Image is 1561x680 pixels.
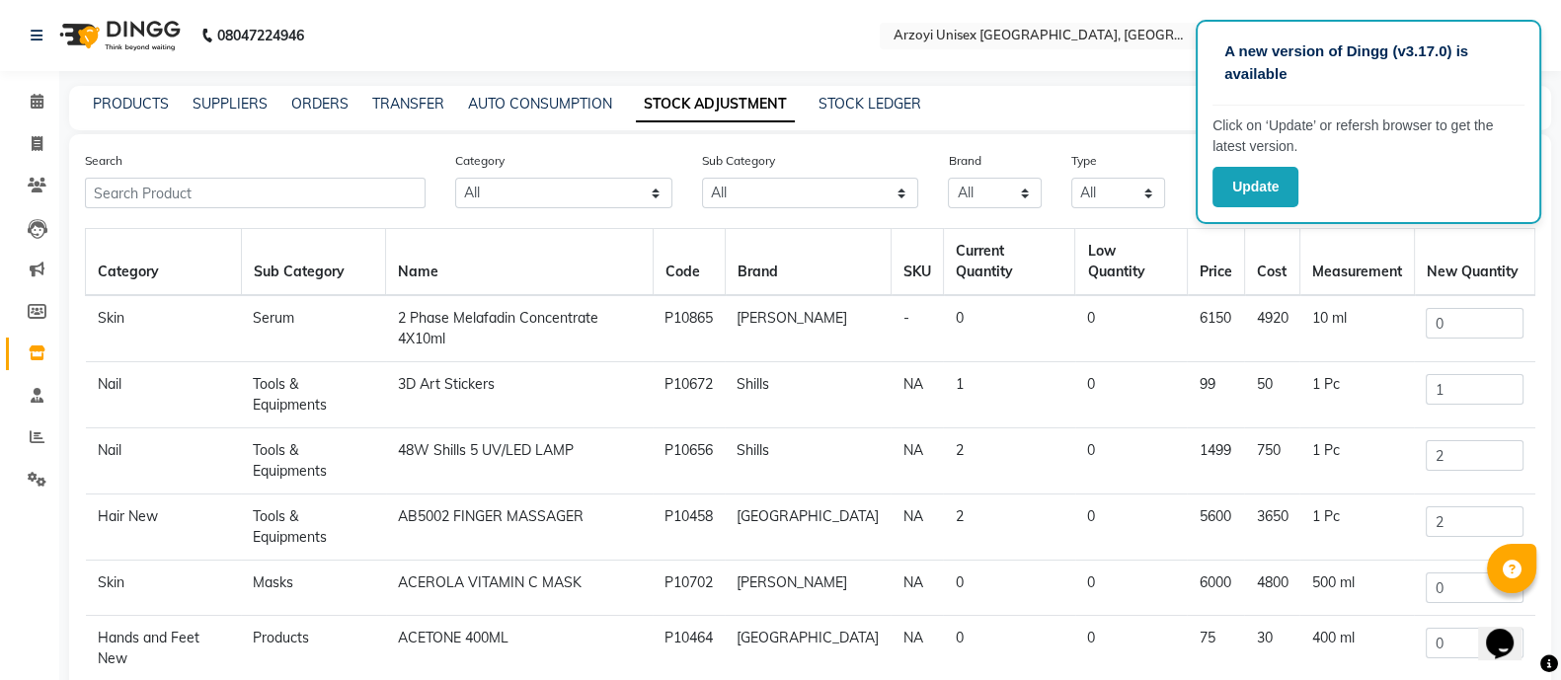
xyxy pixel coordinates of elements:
td: 0 [1075,362,1187,428]
label: Search [85,152,122,170]
td: Skin [86,295,242,362]
td: NA [891,428,943,494]
td: P10458 [653,494,725,561]
td: P10702 [653,561,725,616]
iframe: chat widget [1478,601,1541,660]
td: 1 Pc [1299,362,1414,428]
td: Nail [86,362,242,428]
th: Cost [1244,229,1299,296]
button: Update [1212,167,1298,207]
td: 2 Phase Melafadin Concentrate 4X10ml [386,295,654,362]
td: 99 [1187,362,1244,428]
th: Name [386,229,654,296]
td: 3D Art Stickers [386,362,654,428]
input: Search Product [85,178,426,208]
a: SUPPLIERS [193,95,268,113]
th: Price [1187,229,1244,296]
td: Shills [725,428,891,494]
td: [GEOGRAPHIC_DATA] [725,494,891,561]
td: P10672 [653,362,725,428]
img: logo [50,8,186,63]
th: Category [86,229,242,296]
p: Click on ‘Update’ or refersh browser to get the latest version. [1212,115,1524,157]
a: AUTO CONSUMPTION [468,95,612,113]
td: 2 [943,494,1075,561]
td: Tools & Equipments [241,428,386,494]
td: NA [891,561,943,616]
a: PRODUCTS [93,95,169,113]
td: 1 Pc [1299,494,1414,561]
td: 6150 [1187,295,1244,362]
td: 1 [943,362,1075,428]
td: 0 [1075,428,1187,494]
th: Sub Category [241,229,386,296]
td: Tools & Equipments [241,362,386,428]
th: Measurement [1299,229,1414,296]
td: 750 [1244,428,1299,494]
th: Current Quantity [943,229,1075,296]
label: Brand [948,152,980,170]
td: Masks [241,561,386,616]
td: P10656 [653,428,725,494]
a: ORDERS [291,95,349,113]
td: 0 [1075,494,1187,561]
td: NA [891,494,943,561]
td: 0 [1075,561,1187,616]
td: 0 [1075,295,1187,362]
td: Hair New [86,494,242,561]
td: 0 [943,295,1075,362]
b: 08047224946 [217,8,304,63]
td: 500 ml [1299,561,1414,616]
td: 50 [1244,362,1299,428]
td: - [891,295,943,362]
td: ACEROLA VITAMIN C MASK [386,561,654,616]
td: 0 [943,561,1075,616]
th: Code [653,229,725,296]
td: 4920 [1244,295,1299,362]
td: [PERSON_NAME] [725,295,891,362]
a: STOCK ADJUSTMENT [636,87,795,122]
td: Tools & Equipments [241,494,386,561]
th: Brand [725,229,891,296]
label: Type [1071,152,1097,170]
td: 48W Shills 5 UV/LED LAMP [386,428,654,494]
td: 5600 [1187,494,1244,561]
td: AB5002 FINGER MASSAGER [386,494,654,561]
td: 4800 [1244,561,1299,616]
td: 3650 [1244,494,1299,561]
label: Category [455,152,505,170]
th: New Quantity [1414,229,1534,296]
th: SKU [891,229,943,296]
a: TRANSFER [372,95,444,113]
a: STOCK LEDGER [819,95,921,113]
td: Serum [241,295,386,362]
th: Low Quantity [1075,229,1187,296]
td: 1 Pc [1299,428,1414,494]
td: 1499 [1187,428,1244,494]
td: Shills [725,362,891,428]
td: 2 [943,428,1075,494]
td: Nail [86,428,242,494]
label: Sub Category [702,152,775,170]
td: NA [891,362,943,428]
td: Skin [86,561,242,616]
td: [PERSON_NAME] [725,561,891,616]
td: 10 ml [1299,295,1414,362]
p: A new version of Dingg (v3.17.0) is available [1224,40,1513,85]
td: 6000 [1187,561,1244,616]
td: P10865 [653,295,725,362]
